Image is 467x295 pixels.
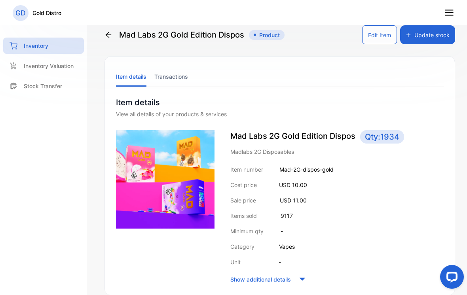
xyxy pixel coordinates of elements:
p: Cost price [230,181,257,189]
div: Mad Labs 2G Gold Edition Dispos [104,25,285,44]
button: Edit Item [362,25,397,44]
span: USD 11.00 [280,197,307,204]
a: Inventory [3,38,84,54]
p: Gold Distro [32,9,61,17]
p: Madlabs 2G Disposables [230,147,444,156]
li: Item details [116,66,146,87]
p: GD [15,8,26,18]
p: - [281,227,283,235]
p: Inventory Valuation [24,62,74,70]
button: Update stock [400,25,455,44]
p: Mad-2G-dispos-gold [279,165,334,174]
p: Stock Transfer [24,82,62,90]
a: Inventory Valuation [3,58,84,74]
p: Minimum qty [230,227,264,235]
p: Sale price [230,196,256,204]
p: Unit [230,258,241,266]
p: Item details [116,96,444,108]
div: View all details of your products & services [116,110,444,118]
p: Mad Labs 2G Gold Edition Dispos [230,130,444,144]
p: Category [230,242,254,251]
p: Vapes [279,242,295,251]
p: Item number [230,165,263,174]
p: Items sold [230,212,257,220]
p: - [279,258,281,266]
a: Stock Transfer [3,78,84,94]
p: Inventory [24,42,48,50]
iframe: LiveChat chat widget [434,262,467,295]
p: Show additional details [230,275,291,284]
span: Qty: 1934 [360,130,404,144]
li: Transactions [154,66,188,87]
span: USD 10.00 [279,182,307,188]
img: item [116,130,215,229]
span: Product [249,30,285,40]
p: 9117 [281,212,293,220]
